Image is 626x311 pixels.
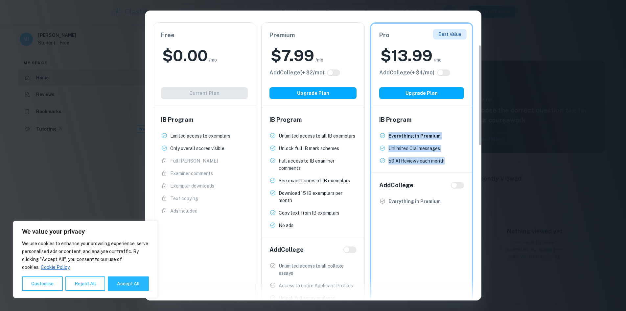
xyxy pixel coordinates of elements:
a: Cookie Policy [40,264,70,270]
p: Text copying [170,195,198,202]
h6: Click to see all the additional College features. [269,69,324,77]
p: Download 15 IB exemplars per month [279,190,357,204]
p: Unlock full IB mark schemes [279,145,339,152]
h2: $ 0.00 [162,45,208,66]
p: Full access to IB examiner comments [279,157,357,172]
h6: Add College [379,181,413,190]
span: /mo [315,56,323,64]
h6: Add College [269,245,304,254]
p: Best Value [438,31,461,38]
h2: $ 13.99 [381,45,432,66]
h6: Premium [269,31,357,40]
p: Unlimited access to all college essays [279,262,357,277]
p: Examiner comments [170,170,213,177]
p: Unlimited access to all IB exemplars [279,132,355,140]
span: /mo [209,56,217,64]
div: We value your privacy [13,221,158,298]
p: Only overall scores visible [170,145,224,152]
p: Limited access to exemplars [170,132,230,140]
p: Exemplar downloads [170,182,214,190]
p: Copy text from IB exemplars [279,209,339,217]
button: Reject All [65,276,105,291]
h6: IB Program [269,115,357,124]
p: We value your privacy [22,228,149,236]
h6: IB Program [379,115,464,124]
h6: Click to see all the additional College features. [379,69,434,77]
h6: IB Program [161,115,248,124]
span: /mo [434,56,442,64]
p: No ads [279,222,293,229]
p: Ads included [170,207,197,215]
h2: $ 7.99 [271,45,314,66]
h6: Pro [379,31,464,40]
p: Everything in Premium [388,132,441,140]
p: Unlimited Clai messages [388,145,440,152]
p: 50 AI Reviews each month [388,157,445,165]
h6: Free [161,31,248,40]
button: Upgrade Plan [379,87,464,99]
p: We use cookies to enhance your browsing experience, serve personalised ads or content, and analys... [22,240,149,271]
p: See exact scores of IB exemplars [279,177,350,184]
p: Full [PERSON_NAME] [170,157,218,165]
button: Customise [22,276,63,291]
p: Everything in Premium [388,198,441,205]
button: Accept All [108,276,149,291]
button: Upgrade Plan [269,87,357,99]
